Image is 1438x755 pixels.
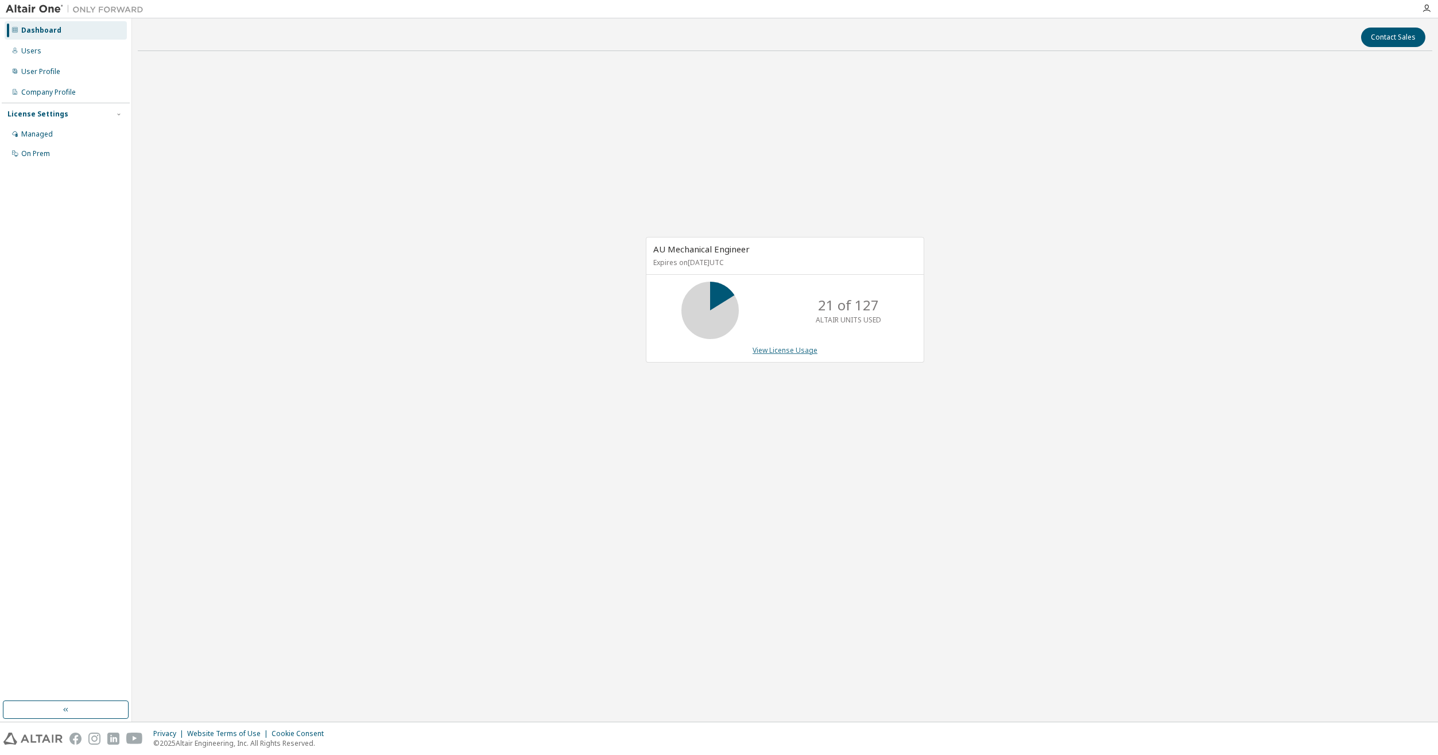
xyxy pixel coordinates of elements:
[653,243,750,255] span: AU Mechanical Engineer
[1361,28,1425,47] button: Contact Sales
[272,729,331,738] div: Cookie Consent
[753,345,817,355] a: View License Usage
[7,110,68,119] div: License Settings
[21,26,61,35] div: Dashboard
[153,738,331,748] p: © 2025 Altair Engineering, Inc. All Rights Reserved.
[88,733,100,745] img: instagram.svg
[6,3,149,15] img: Altair One
[21,46,41,56] div: Users
[21,88,76,97] div: Company Profile
[818,295,879,315] p: 21 of 127
[69,733,82,745] img: facebook.svg
[126,733,143,745] img: youtube.svg
[21,67,60,76] div: User Profile
[21,149,50,158] div: On Prem
[107,733,119,745] img: linkedin.svg
[3,733,63,745] img: altair_logo.svg
[187,729,272,738] div: Website Terms of Use
[816,315,881,325] p: ALTAIR UNITS USED
[153,729,187,738] div: Privacy
[653,258,914,267] p: Expires on [DATE] UTC
[21,130,53,139] div: Managed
